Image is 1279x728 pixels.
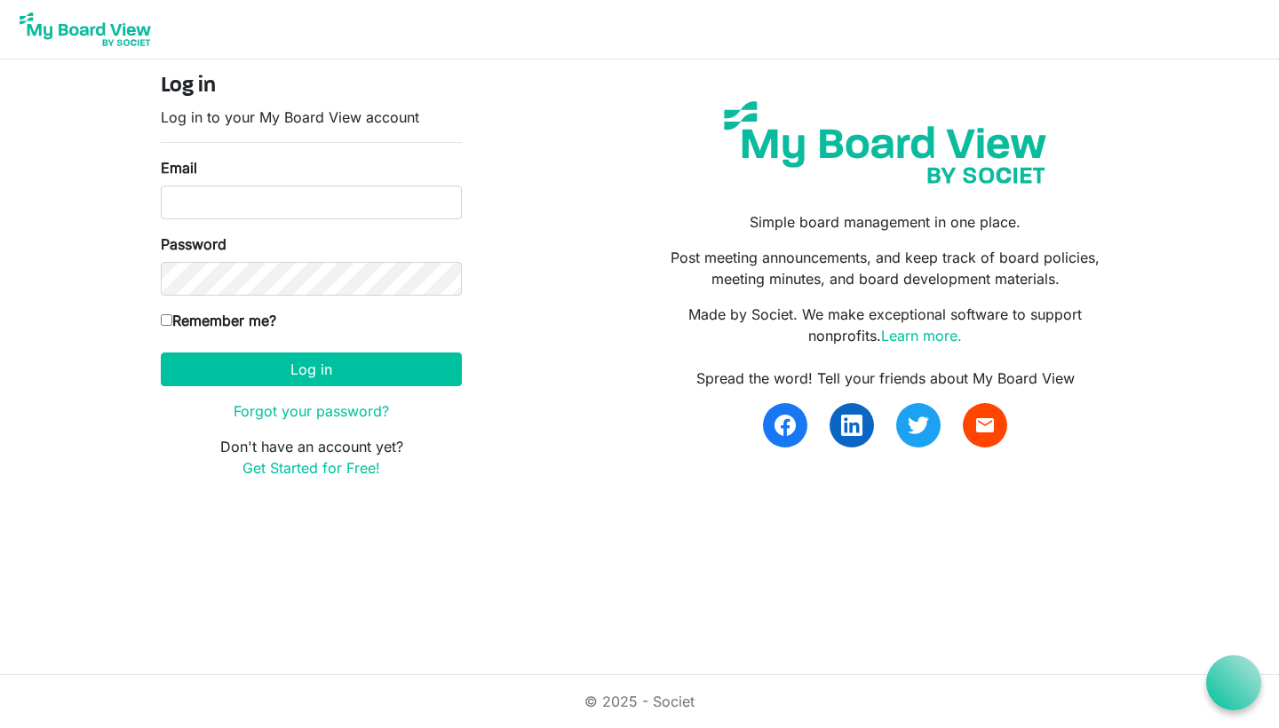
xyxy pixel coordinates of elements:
[14,7,156,51] img: My Board View Logo
[881,327,962,344] a: Learn more.
[242,459,380,477] a: Get Started for Free!
[161,436,462,479] p: Don't have an account yet?
[908,415,929,436] img: twitter.svg
[161,107,462,128] p: Log in to your My Board View account
[963,403,1007,447] a: email
[161,310,276,331] label: Remember me?
[161,314,172,326] input: Remember me?
[584,692,695,710] a: © 2025 - Societ
[653,247,1118,289] p: Post meeting announcements, and keep track of board policies, meeting minutes, and board developm...
[234,402,389,420] a: Forgot your password?
[161,74,462,99] h4: Log in
[974,415,996,436] span: email
[653,304,1118,346] p: Made by Societ. We make exceptional software to support nonprofits.
[711,88,1060,197] img: my-board-view-societ.svg
[161,352,462,386] button: Log in
[653,368,1118,389] div: Spread the word! Tell your friends about My Board View
[775,415,796,436] img: facebook.svg
[161,157,197,178] label: Email
[841,415,862,436] img: linkedin.svg
[653,211,1118,233] p: Simple board management in one place.
[161,233,226,255] label: Password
